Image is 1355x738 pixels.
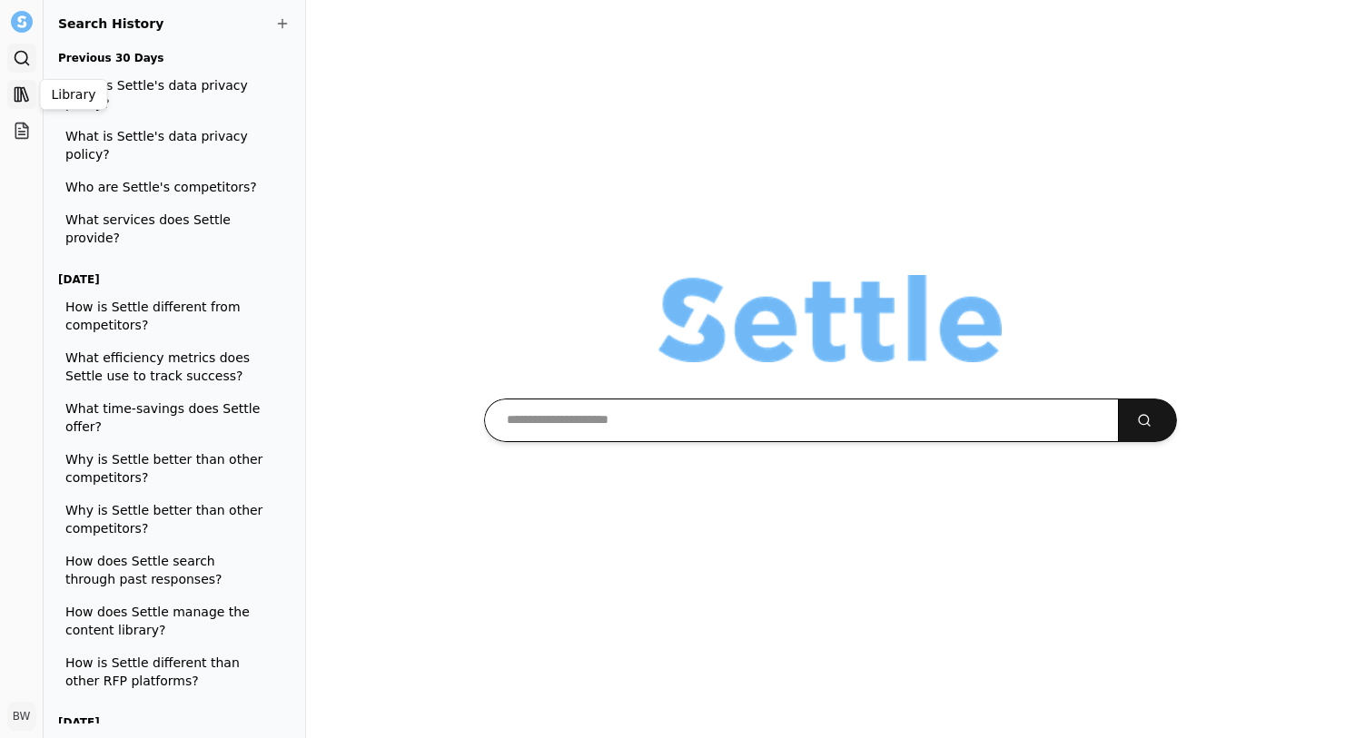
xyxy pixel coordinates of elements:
[7,116,36,145] a: Projects
[7,80,36,109] a: Library
[58,15,291,33] h2: Search History
[40,79,108,110] div: Library
[65,298,269,334] span: How is Settle different from competitors?
[7,702,36,731] button: BW
[65,399,269,436] span: What time-savings does Settle offer?
[11,11,33,33] img: Settle
[65,501,269,537] span: Why is Settle better than other competitors?
[65,211,269,247] span: What services does Settle provide?
[65,654,269,690] span: How is Settle different than other RFP platforms?
[7,7,36,36] button: Settle
[65,603,269,639] span: How does Settle manage the content library?
[65,127,269,163] span: What is Settle's data privacy policy?
[58,269,276,290] h3: [DATE]
[58,712,276,733] h3: [DATE]
[65,349,269,385] span: What efficiency metrics does Settle use to track success?
[65,76,269,113] span: What is Settle's data privacy policy?
[58,47,276,69] h3: Previous 30 Days
[65,552,269,588] span: How does Settle search through past responses?
[658,275,1002,362] img: Organization logo
[7,44,36,73] a: Search
[65,450,269,487] span: Why is Settle better than other competitors?
[65,178,269,196] span: Who are Settle's competitors?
